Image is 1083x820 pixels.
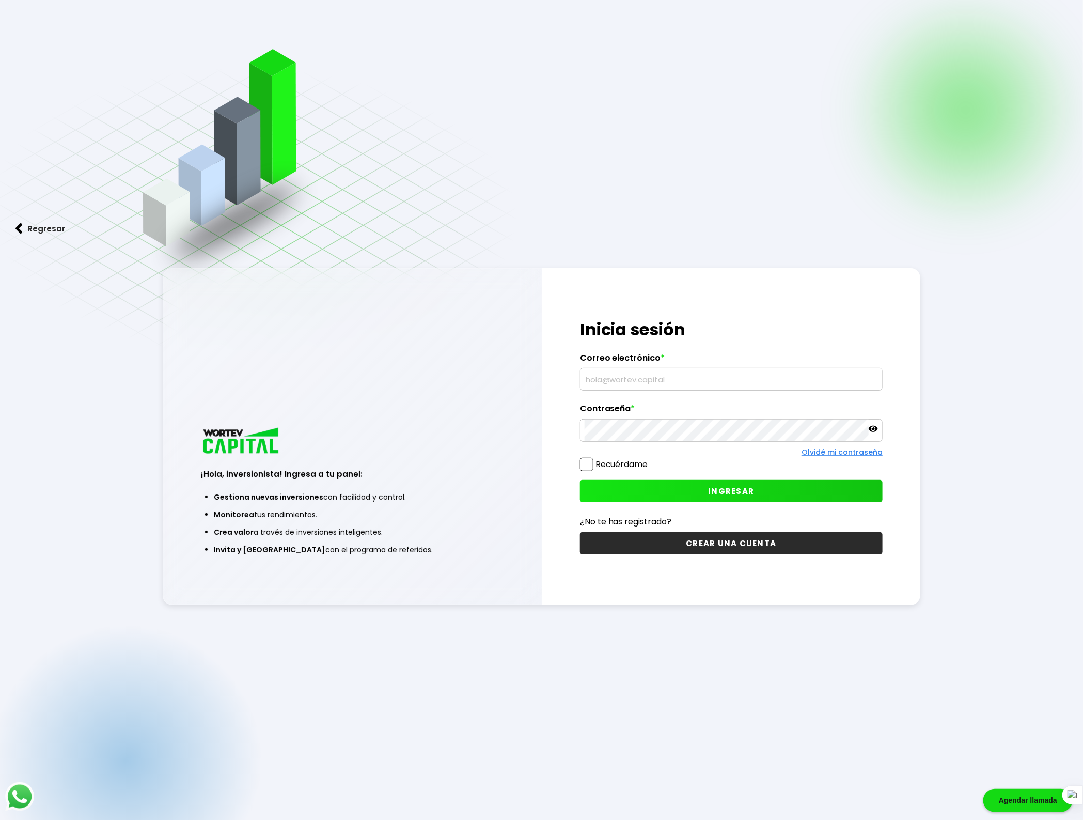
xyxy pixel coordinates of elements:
[585,368,878,390] input: hola@wortev.capital
[580,515,883,528] p: ¿No te has registrado?
[214,506,491,523] li: tus rendimientos.
[214,492,323,502] span: Gestiona nuevas inversiones
[214,509,254,520] span: Monitorea
[802,447,883,457] a: Olvidé mi contraseña
[983,789,1073,812] div: Agendar llamada
[214,523,491,541] li: a través de inversiones inteligentes.
[580,404,883,419] label: Contraseña
[580,480,883,502] button: INGRESAR
[580,515,883,554] a: ¿No te has registrado?CREAR UNA CUENTA
[214,541,491,559] li: con el programa de referidos.
[214,488,491,506] li: con facilidad y control.
[580,532,883,554] button: CREAR UNA CUENTA
[214,527,254,537] span: Crea valor
[580,353,883,368] label: Correo electrónico
[708,486,754,497] span: INGRESAR
[201,468,504,480] h3: ¡Hola, inversionista! Ingresa a tu panel:
[201,426,282,457] img: logo_wortev_capital
[595,458,648,470] label: Recuérdame
[214,545,325,555] span: Invita y [GEOGRAPHIC_DATA]
[580,317,883,342] h1: Inicia sesión
[15,223,23,234] img: flecha izquierda
[5,782,34,811] img: logos_whatsapp-icon.242b2217.svg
